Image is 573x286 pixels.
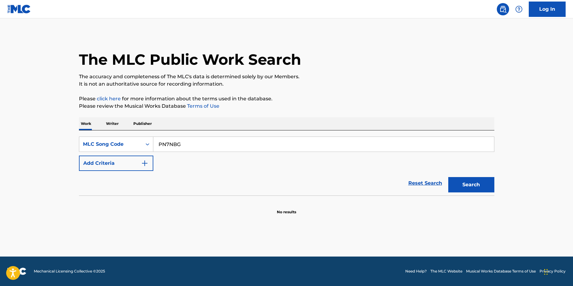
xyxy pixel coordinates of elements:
p: The accuracy and completeness of The MLC's data is determined solely by our Members. [79,73,494,80]
form: Search Form [79,137,494,195]
p: It is not an authoritative source for recording information. [79,80,494,88]
a: The MLC Website [430,269,462,274]
a: Log In [529,2,566,17]
button: Add Criteria [79,156,153,171]
div: Drag [544,263,548,281]
button: Search [448,177,494,192]
p: No results [277,202,296,215]
a: Privacy Policy [540,269,566,274]
a: Musical Works Database Terms of Use [466,269,536,274]
p: Work [79,117,93,130]
p: Please review the Musical Works Database [79,102,494,110]
img: logo [7,268,26,275]
h1: The MLC Public Work Search [79,50,301,69]
img: search [499,6,507,13]
a: Terms of Use [186,103,219,109]
a: Need Help? [405,269,427,274]
a: Public Search [497,3,509,15]
a: Reset Search [405,176,445,190]
iframe: Chat Widget [542,257,573,286]
p: Writer [104,117,120,130]
img: help [515,6,523,13]
p: Please for more information about the terms used in the database. [79,95,494,102]
p: Publisher [131,117,154,130]
div: MLC Song Code [83,141,138,148]
span: Mechanical Licensing Collective © 2025 [34,269,105,274]
a: click here [97,96,121,102]
img: 9d2ae6d4665cec9f34b9.svg [141,160,148,167]
div: Help [513,3,525,15]
img: MLC Logo [7,5,31,14]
